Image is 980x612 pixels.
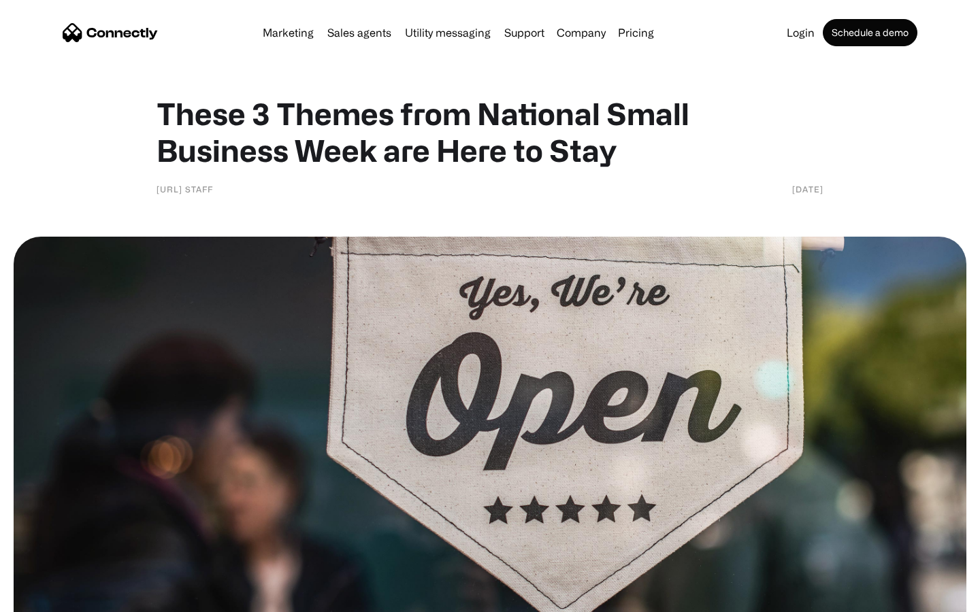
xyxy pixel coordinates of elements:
[499,27,550,38] a: Support
[557,23,606,42] div: Company
[781,27,820,38] a: Login
[792,182,823,196] div: [DATE]
[157,95,823,169] h1: These 3 Themes from National Small Business Week are Here to Stay
[63,22,158,43] a: home
[322,27,397,38] a: Sales agents
[399,27,496,38] a: Utility messaging
[612,27,659,38] a: Pricing
[553,23,610,42] div: Company
[257,27,319,38] a: Marketing
[157,182,213,196] div: [URL] Staff
[823,19,917,46] a: Schedule a demo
